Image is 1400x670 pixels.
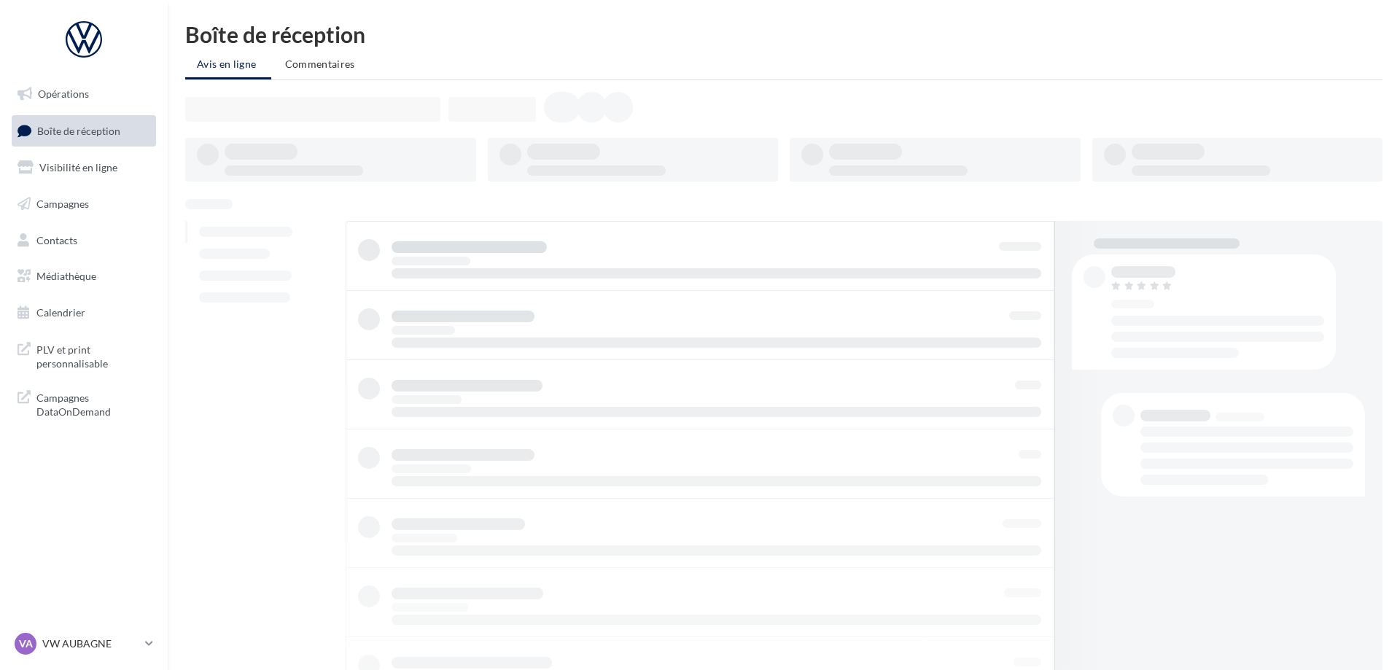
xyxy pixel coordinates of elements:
[38,87,89,100] span: Opérations
[185,23,1382,45] div: Boîte de réception
[9,225,159,256] a: Contacts
[9,334,159,377] a: PLV et print personnalisable
[9,152,159,183] a: Visibilité en ligne
[285,58,355,70] span: Commentaires
[12,630,156,658] a: VA VW AUBAGNE
[19,636,33,651] span: VA
[36,306,85,319] span: Calendrier
[36,340,150,371] span: PLV et print personnalisable
[9,297,159,328] a: Calendrier
[36,233,77,246] span: Contacts
[9,189,159,219] a: Campagnes
[9,79,159,109] a: Opérations
[9,261,159,292] a: Médiathèque
[36,270,96,282] span: Médiathèque
[36,198,89,210] span: Campagnes
[9,382,159,425] a: Campagnes DataOnDemand
[9,115,159,147] a: Boîte de réception
[36,388,150,419] span: Campagnes DataOnDemand
[39,161,117,174] span: Visibilité en ligne
[42,636,139,651] p: VW AUBAGNE
[37,124,120,136] span: Boîte de réception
